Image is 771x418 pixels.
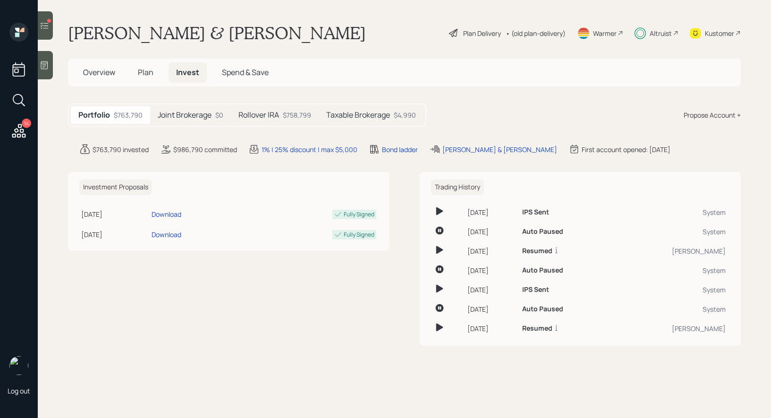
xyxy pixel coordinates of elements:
div: [DATE] [467,227,515,237]
div: [PERSON_NAME] [616,324,726,333]
h6: Resumed [522,324,552,333]
div: [DATE] [81,230,148,239]
div: $986,790 committed [173,145,237,154]
div: $4,990 [394,110,416,120]
div: Propose Account + [684,110,741,120]
h5: Portfolio [78,111,110,119]
div: System [616,304,726,314]
div: Download [152,230,181,239]
div: First account opened: [DATE] [582,145,670,154]
div: $0 [215,110,223,120]
div: Plan Delivery [463,28,501,38]
h6: Investment Proposals [79,179,152,195]
div: $763,790 [114,110,143,120]
h6: Auto Paused [522,266,563,274]
div: [DATE] [467,246,515,256]
div: [PERSON_NAME] & [PERSON_NAME] [442,145,557,154]
h5: Joint Brokerage [158,111,212,119]
h6: IPS Sent [522,208,549,216]
div: Fully Signed [344,230,374,239]
div: System [616,207,726,217]
h5: Taxable Brokerage [326,111,390,119]
h6: Trading History [431,179,484,195]
div: 14 [22,119,31,128]
img: treva-nostdahl-headshot.png [9,356,28,375]
div: [DATE] [467,304,515,314]
div: [DATE] [467,324,515,333]
div: $763,790 invested [93,145,149,154]
div: Warmer [593,28,617,38]
h6: Auto Paused [522,228,563,236]
h6: IPS Sent [522,286,549,294]
span: Invest [176,67,199,77]
h6: Resumed [522,247,552,255]
div: [DATE] [467,265,515,275]
h6: Auto Paused [522,305,563,313]
span: Spend & Save [222,67,269,77]
div: [PERSON_NAME] [616,246,726,256]
div: [DATE] [467,285,515,295]
div: Log out [8,386,30,395]
div: Bond ladder [382,145,418,154]
span: Plan [138,67,153,77]
div: 1% | 25% discount | max $5,000 [262,145,357,154]
div: • (old plan-delivery) [506,28,566,38]
div: Kustomer [705,28,734,38]
div: [DATE] [467,207,515,217]
div: System [616,227,726,237]
div: System [616,265,726,275]
div: [DATE] [81,209,148,219]
div: System [616,285,726,295]
div: Altruist [650,28,672,38]
div: Fully Signed [344,210,374,219]
div: Download [152,209,181,219]
h5: Rollover IRA [238,111,279,119]
span: Overview [83,67,115,77]
div: $758,799 [283,110,311,120]
h1: [PERSON_NAME] & [PERSON_NAME] [68,23,366,43]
